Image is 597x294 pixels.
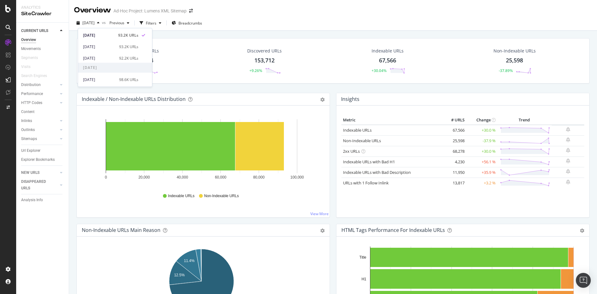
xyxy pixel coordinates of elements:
[343,127,372,133] a: Indexable URLs
[82,20,95,25] span: 2025 Sep. 26th
[83,56,115,61] div: [DATE]
[441,178,466,188] td: 13,817
[189,9,193,13] div: arrow-right-arrow-left
[441,135,466,146] td: 25,598
[113,8,187,14] div: Ad-Hoc Project: Lumens XML Sitemap
[21,109,35,115] div: Content
[21,46,64,52] a: Movements
[320,97,325,102] div: gear
[168,193,194,199] span: Indexable URLs
[21,147,64,154] a: Url Explorer
[204,193,238,199] span: Non-Indexable URLs
[441,115,466,125] th: # URLS
[137,18,164,28] button: Filters
[341,227,445,233] div: HTML Tags Performance for Indexable URLs
[21,91,58,97] a: Performance
[83,77,115,83] div: [DATE]
[247,48,282,54] div: Discovered URLs
[466,115,497,125] th: Change
[21,82,41,88] div: Distribution
[341,115,441,125] th: Metric
[466,156,497,167] td: +56.1 %
[178,20,202,26] span: Breadcrumbs
[441,167,466,178] td: 11,950
[343,159,395,165] a: Indexable URLs with Bad H1
[21,136,37,142] div: Sitemaps
[21,73,47,79] div: Search Engines
[21,10,64,17] div: SiteCrawler
[82,227,160,233] div: Non-Indexable URLs Main Reason
[177,175,188,179] text: 40,000
[441,146,466,156] td: 68,278
[566,137,570,142] div: bell-plus
[441,156,466,167] td: 4,230
[566,179,570,184] div: bell-plus
[78,63,152,73] span: [DATE]
[21,73,53,79] a: Search Engines
[105,175,107,179] text: 0
[21,37,36,43] div: Overview
[21,100,42,106] div: HTTP Codes
[466,178,497,188] td: +3.2 %
[254,57,275,65] div: 153,712
[174,273,185,277] text: 12.5%
[506,57,523,65] div: 25,598
[82,96,186,102] div: Indexable / Non-Indexable URLs Distribution
[74,18,102,28] button: [DATE]
[21,82,58,88] a: Distribution
[74,5,111,16] div: Overview
[21,156,55,163] div: Explorer Bookmarks
[576,273,591,288] div: Open Intercom Messenger
[119,77,138,83] div: 98.6K URLs
[215,175,226,179] text: 60,000
[21,64,30,70] div: Visits
[310,211,329,216] a: View More
[499,68,513,73] div: -37.89%
[21,197,43,203] div: Analysis Info
[21,127,35,133] div: Outlinks
[184,259,195,263] text: 11.4%
[343,148,360,154] a: 2xx URLs
[21,197,64,203] a: Analysis Info
[21,28,48,34] div: CURRENT URLS
[290,175,304,179] text: 100,000
[466,135,497,146] td: -37.9 %
[21,170,58,176] a: NEW URLS
[343,170,411,175] a: Indexable URLs with Bad Description
[21,170,39,176] div: NEW URLS
[83,33,114,38] div: [DATE]
[343,180,389,186] a: URLs with 1 Follow Inlink
[466,146,497,156] td: +30.0 %
[343,138,381,143] a: Non-Indexable URLs
[21,109,64,115] a: Content
[21,5,64,10] div: Analytics
[21,127,58,133] a: Outlinks
[21,100,58,106] a: HTTP Codes
[21,136,58,142] a: Sitemaps
[253,175,265,179] text: 80,000
[119,56,138,61] div: 92.2K URLs
[21,28,58,34] a: CURRENT URLS
[146,20,156,26] div: Filters
[21,118,58,124] a: Inlinks
[82,115,321,188] svg: A chart.
[362,277,367,281] text: H1
[372,68,386,73] div: +30.04%
[372,48,404,54] div: Indexable URLs
[138,175,150,179] text: 20,000
[341,95,359,103] h4: Insights
[566,169,570,174] div: bell-plus
[169,18,205,28] button: Breadcrumbs
[21,156,64,163] a: Explorer Bookmarks
[119,44,138,50] div: 93.2K URLs
[102,20,107,25] span: vs
[21,37,64,43] a: Overview
[566,127,570,132] div: bell-plus
[107,20,124,25] span: Previous
[466,125,497,136] td: +30.0 %
[249,68,262,73] div: +9.26%
[379,57,396,65] div: 67,566
[21,55,44,61] a: Segments
[359,255,367,260] text: Title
